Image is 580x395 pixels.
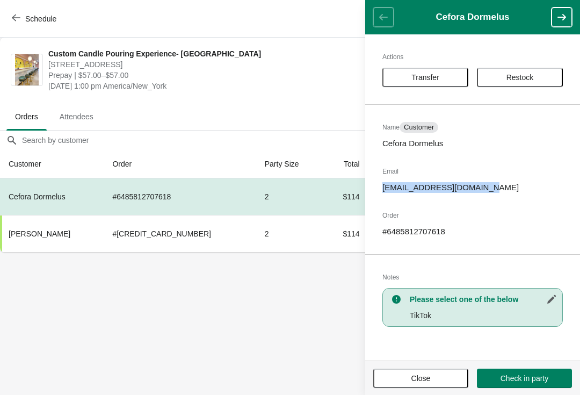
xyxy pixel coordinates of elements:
[324,150,368,178] th: Total
[382,210,563,221] h2: Order
[48,48,373,59] span: Custom Candle Pouring Experience- [GEOGRAPHIC_DATA]
[6,107,47,126] span: Orders
[48,70,373,81] span: Prepay | $57.00–$57.00
[256,215,324,252] td: 2
[394,12,552,23] h1: Cefora Dormelus
[411,374,431,383] span: Close
[48,81,373,91] span: [DATE] 1:00 pm America/New_York
[382,272,563,283] h2: Notes
[382,68,468,87] button: Transfer
[48,59,373,70] span: [STREET_ADDRESS]
[256,178,324,215] td: 2
[9,192,66,201] span: Cefora Dormelus
[410,294,557,305] h3: Please select one of the below
[104,215,256,252] td: # [CREDIT_CARD_NUMBER]
[256,150,324,178] th: Party Size
[15,54,39,85] img: Custom Candle Pouring Experience- Delray Beach
[25,15,56,23] span: Schedule
[382,138,563,149] p: Cefora Dormelus
[104,178,256,215] td: # 6485812707618
[411,73,439,82] span: Transfer
[501,374,548,383] span: Check in party
[382,166,563,177] h2: Email
[324,178,368,215] td: $114
[51,107,102,126] span: Attendees
[5,9,65,28] button: Schedule
[410,310,557,321] p: TikTok
[382,226,563,237] p: # 6485812707618
[404,123,434,132] span: Customer
[477,369,572,388] button: Check in party
[477,68,563,87] button: Restock
[21,131,580,150] input: Search by customer
[104,150,256,178] th: Order
[324,215,368,252] td: $114
[382,52,563,62] h2: Actions
[506,73,534,82] span: Restock
[373,369,468,388] button: Close
[382,182,563,193] p: [EMAIL_ADDRESS][DOMAIN_NAME]
[382,122,563,133] h2: Name
[9,229,70,238] span: [PERSON_NAME]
